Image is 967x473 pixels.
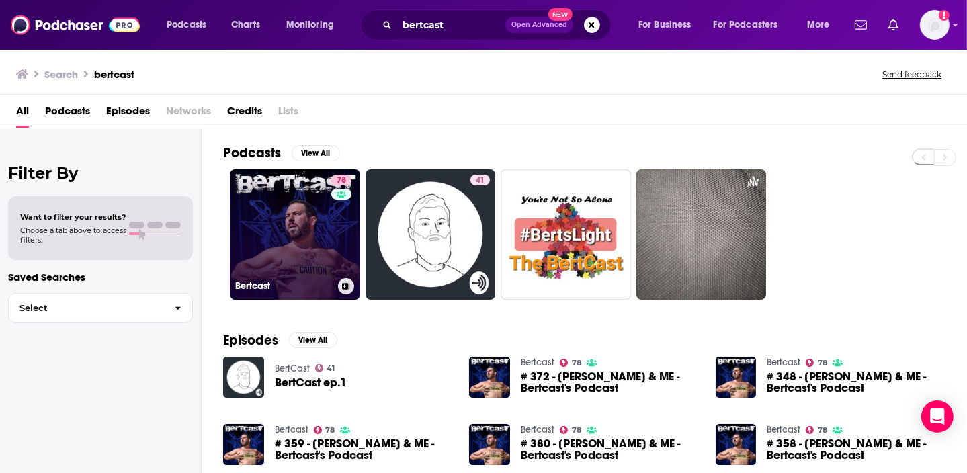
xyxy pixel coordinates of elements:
[767,438,945,461] span: # 358 - [PERSON_NAME] & ME - Bertcast's Podcast
[94,68,134,81] h3: bertcast
[223,144,281,161] h2: Podcasts
[638,15,691,34] span: For Business
[767,357,800,368] a: Bertcast
[920,10,950,40] button: Show profile menu
[8,293,193,323] button: Select
[315,364,335,372] a: 41
[157,14,224,36] button: open menu
[714,15,778,34] span: For Podcasters
[314,426,335,434] a: 78
[331,175,351,185] a: 78
[629,14,708,36] button: open menu
[560,426,581,434] a: 78
[222,14,268,36] a: Charts
[11,12,140,38] img: Podchaser - Follow, Share and Rate Podcasts
[223,357,264,398] img: BertCast ep.1
[275,438,454,461] a: # 359 - Whitney Cummings & ME - Bertcast's Podcast
[275,438,454,461] span: # 359 - [PERSON_NAME] & ME - Bertcast's Podcast
[511,21,567,28] span: Open Advanced
[44,68,78,81] h3: Search
[939,10,950,21] svg: Add a profile image
[106,100,150,128] a: Episodes
[373,9,624,40] div: Search podcasts, credits, & more...
[521,357,554,368] a: Bertcast
[849,13,872,36] a: Show notifications dropdown
[327,365,335,372] span: 41
[286,15,334,34] span: Monitoring
[366,169,496,300] a: 41
[20,212,126,222] span: Want to filter your results?
[521,438,700,461] a: # 380 - Gabriel Iglesias & ME - Bertcast's Podcast
[469,424,510,465] img: # 380 - Gabriel Iglesias & ME - Bertcast's Podcast
[560,359,581,367] a: 78
[337,174,346,187] span: 78
[716,424,757,465] img: # 358 - Joe List & ME - Bertcast's Podcast
[716,357,757,398] img: # 348 - Greg Fitzsimmons & ME - Bertcast's Podcast
[798,14,847,36] button: open menu
[476,174,485,187] span: 41
[397,14,505,36] input: Search podcasts, credits, & more...
[8,163,193,183] h2: Filter By
[292,145,340,161] button: View All
[521,438,700,461] span: # 380 - [PERSON_NAME] & ME - Bertcast's Podcast
[470,175,490,185] a: 41
[767,371,945,394] span: # 348 - [PERSON_NAME] & ME - Bertcast's Podcast
[521,424,554,435] a: Bertcast
[325,427,335,433] span: 78
[277,14,351,36] button: open menu
[167,15,206,34] span: Podcasts
[705,14,798,36] button: open menu
[16,100,29,128] a: All
[231,15,260,34] span: Charts
[223,144,340,161] a: PodcastsView All
[223,332,278,349] h2: Episodes
[818,360,827,366] span: 78
[767,371,945,394] a: # 348 - Greg Fitzsimmons & ME - Bertcast's Podcast
[223,424,264,465] img: # 359 - Whitney Cummings & ME - Bertcast's Podcast
[818,427,827,433] span: 78
[45,100,90,128] a: Podcasts
[921,400,954,433] div: Open Intercom Messenger
[227,100,262,128] a: Credits
[289,332,337,348] button: View All
[572,360,581,366] span: 78
[767,424,800,435] a: Bertcast
[767,438,945,461] a: # 358 - Joe List & ME - Bertcast's Podcast
[275,424,308,435] a: Bertcast
[521,371,700,394] a: # 372 - Kimi Werner & ME - Bertcast's Podcast
[548,8,573,21] span: New
[223,332,337,349] a: EpisodesView All
[920,10,950,40] img: User Profile
[230,169,360,300] a: 78Bertcast
[235,280,333,292] h3: Bertcast
[806,359,827,367] a: 78
[275,377,347,388] a: BertCast ep.1
[806,426,827,434] a: 78
[521,371,700,394] span: # 372 - [PERSON_NAME] & ME - Bertcast's Podcast
[572,427,581,433] span: 78
[8,271,193,284] p: Saved Searches
[807,15,830,34] span: More
[275,363,310,374] a: BertCast
[883,13,904,36] a: Show notifications dropdown
[469,357,510,398] img: # 372 - Kimi Werner & ME - Bertcast's Podcast
[878,69,945,80] button: Send feedback
[505,17,573,33] button: Open AdvancedNew
[278,100,298,128] span: Lists
[20,226,126,245] span: Choose a tab above to access filters.
[166,100,211,128] span: Networks
[920,10,950,40] span: Logged in as jinastanfill
[9,304,164,312] span: Select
